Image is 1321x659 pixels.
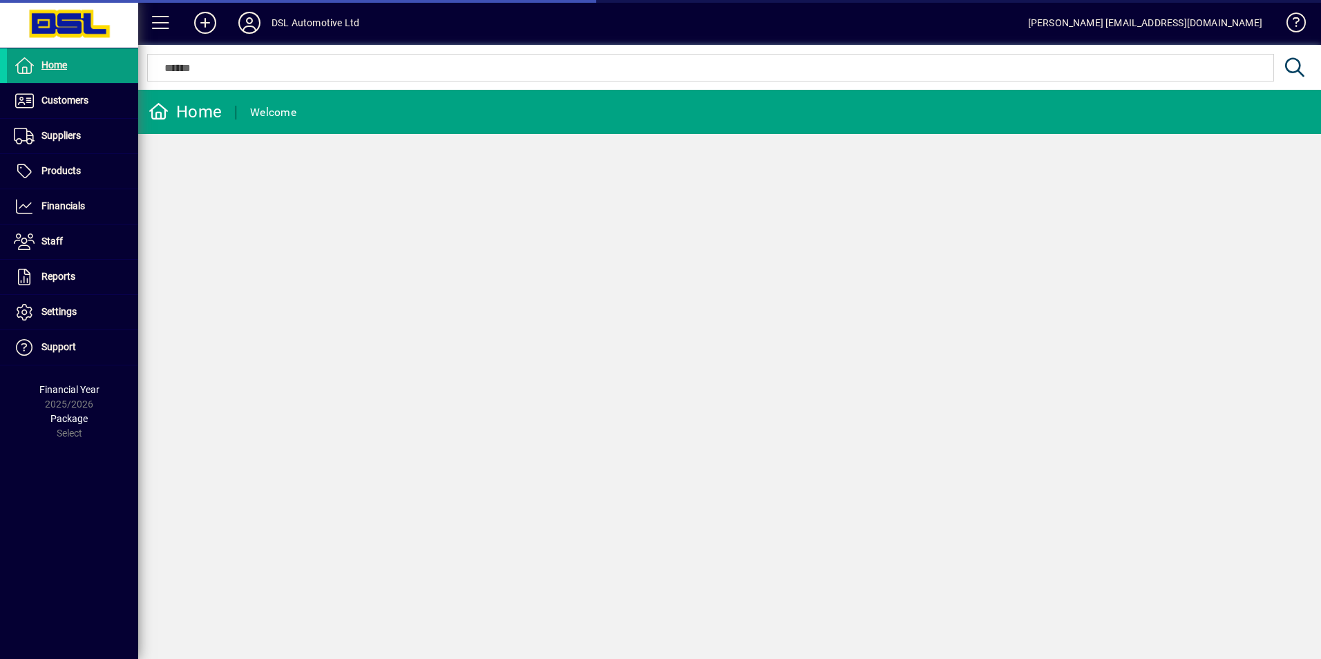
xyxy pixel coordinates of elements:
a: Customers [7,84,138,118]
button: Add [183,10,227,35]
a: Reports [7,260,138,294]
button: Profile [227,10,272,35]
span: Staff [41,236,63,247]
span: Home [41,59,67,70]
span: Products [41,165,81,176]
div: Welcome [250,102,296,124]
div: DSL Automotive Ltd [272,12,359,34]
span: Financial Year [39,384,99,395]
a: Suppliers [7,119,138,153]
a: Products [7,154,138,189]
span: Suppliers [41,130,81,141]
a: Financials [7,189,138,224]
span: Customers [41,95,88,106]
div: [PERSON_NAME] [EMAIL_ADDRESS][DOMAIN_NAME] [1028,12,1262,34]
div: Home [149,101,222,123]
a: Staff [7,225,138,259]
a: Knowledge Base [1276,3,1304,48]
span: Support [41,341,76,352]
span: Reports [41,271,75,282]
span: Package [50,413,88,424]
span: Settings [41,306,77,317]
a: Settings [7,295,138,329]
a: Support [7,330,138,365]
span: Financials [41,200,85,211]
